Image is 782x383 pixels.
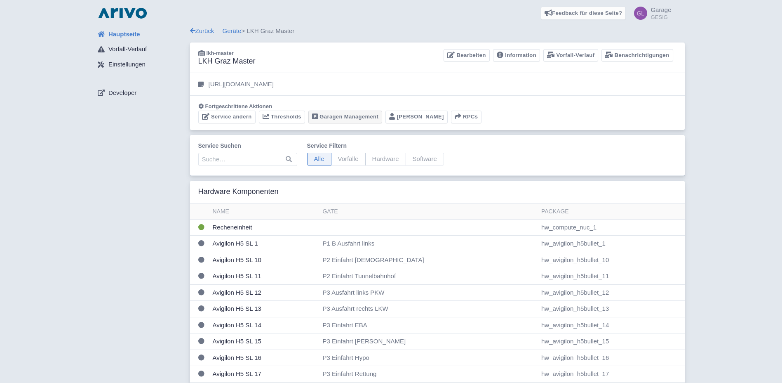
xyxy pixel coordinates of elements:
span: Hauptseite [108,30,140,39]
td: P3 Einfahrt Hypo [319,350,538,366]
a: Thresholds [259,111,305,123]
a: Service ändern [198,111,256,123]
a: Developer [91,85,190,101]
td: hw_avigilon_h5bullet_17 [538,366,685,383]
label: Service suchen [198,142,297,150]
a: Zurück [190,27,214,34]
td: hw_avigilon_h5bullet_14 [538,317,685,333]
span: Vorfall-Verlauf [108,45,147,54]
p: [URL][DOMAIN_NAME] [209,80,274,89]
div: > LKH Graz Master [190,26,685,36]
td: Avigilon H5 SL 16 [209,350,319,366]
img: logo [96,7,149,20]
a: Geräte [223,27,242,34]
span: Alle [307,153,331,165]
a: Garage GESIG [629,7,671,20]
td: P3 Ausfahrt links PKW [319,284,538,301]
label: Service filtern [307,142,444,150]
span: Garage [650,6,671,13]
td: Avigilon H5 SL 12 [209,284,319,301]
span: Vorfälle [331,153,366,165]
td: P2 Einfahrt Tunnelbahnhof [319,268,538,285]
a: Benachrichtigungen [601,49,673,62]
a: Information [493,49,540,62]
th: Name [209,204,319,220]
td: hw_avigilon_h5bullet_16 [538,350,685,366]
small: GESIG [650,14,671,20]
td: hw_compute_nuc_1 [538,219,685,236]
a: Hauptseite [91,26,190,42]
span: Software [406,153,444,165]
h3: LKH Graz Master [198,57,256,66]
span: Fortgeschrittene Aktionen [205,103,272,109]
span: Hardware [365,153,406,165]
td: P3 Einfahrt Rettung [319,366,538,383]
td: P3 Ausfahrt rechts LKW [319,301,538,317]
a: Vorfall-Verlauf [543,49,598,62]
span: lkh-master [207,50,234,56]
td: Avigilon H5 SL 14 [209,317,319,333]
td: Recheneinheit [209,219,319,236]
td: P3 Einfahrt EBA [319,317,538,333]
td: Avigilon H5 SL 1 [209,236,319,252]
td: Avigilon H5 SL 11 [209,268,319,285]
td: P2 Einfahrt [DEMOGRAPHIC_DATA] [319,252,538,268]
td: hw_avigilon_h5bullet_11 [538,268,685,285]
button: RPCs [451,111,482,123]
td: Avigilon H5 SL 15 [209,333,319,350]
th: Gate [319,204,538,220]
td: P3 Einfahrt [PERSON_NAME] [319,333,538,350]
td: hw_avigilon_h5bullet_10 [538,252,685,268]
a: Feedback für diese Seite? [541,7,626,20]
a: Garagen Management [308,111,382,123]
td: hw_avigilon_h5bullet_15 [538,333,685,350]
td: hw_avigilon_h5bullet_12 [538,284,685,301]
td: Avigilon H5 SL 13 [209,301,319,317]
a: Vorfall-Verlauf [91,42,190,57]
h3: Hardware Komponenten [198,187,279,196]
td: hw_avigilon_h5bullet_13 [538,301,685,317]
a: [PERSON_NAME] [385,111,448,123]
a: Bearbeiten [444,49,489,62]
td: P1 B Ausfahrt links [319,236,538,252]
span: Developer [108,88,136,98]
td: hw_avigilon_h5bullet_1 [538,236,685,252]
a: Einstellungen [91,57,190,73]
td: Avigilon H5 SL 17 [209,366,319,383]
span: Einstellungen [108,60,146,69]
th: Package [538,204,685,220]
td: Avigilon H5 SL 10 [209,252,319,268]
input: Suche… [198,153,297,166]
